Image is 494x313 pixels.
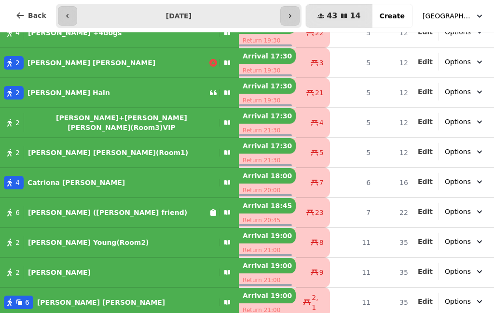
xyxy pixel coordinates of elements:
td: 7 [330,198,376,228]
p: [PERSON_NAME] [PERSON_NAME] [37,298,165,307]
span: 8 [319,238,324,247]
td: 12 [376,48,414,78]
td: 12 [376,138,414,168]
button: Options [439,293,490,310]
span: 2 [15,238,20,247]
span: Edit [418,148,433,155]
button: Edit [418,177,433,186]
span: 2 [15,268,20,277]
button: Edit [418,237,433,246]
p: Arrival 19:00 [239,228,296,243]
button: Edit [418,87,433,97]
p: [PERSON_NAME] [28,268,91,277]
td: 6 [330,168,376,198]
span: Options [445,237,471,246]
span: [GEOGRAPHIC_DATA] [423,11,471,21]
p: Return 19:30 [239,34,296,47]
span: Edit [418,58,433,65]
p: Arrival 18:45 [239,198,296,213]
span: Options [445,177,471,186]
button: [GEOGRAPHIC_DATA] [417,7,490,25]
td: 5 [330,48,376,78]
p: Arrival 19:00 [239,258,296,273]
button: Edit [418,207,433,216]
p: Return 21:00 [239,243,296,257]
td: 11 [330,257,376,287]
span: 6 [15,208,20,217]
span: Edit [418,298,433,305]
span: Options [445,57,471,67]
span: Options [445,297,471,306]
p: [PERSON_NAME] Hain [27,88,110,98]
button: Options [439,113,490,130]
p: [PERSON_NAME] ([PERSON_NAME] friend) [28,208,187,217]
span: Edit [418,208,433,215]
span: 6 [25,298,29,307]
p: Return 21:00 [239,273,296,287]
button: Options [439,53,490,71]
p: [PERSON_NAME] +4dogs [28,28,122,38]
p: Catriona [PERSON_NAME] [27,178,125,187]
p: Arrival 17:30 [239,108,296,124]
p: [PERSON_NAME] [PERSON_NAME](Room1) [28,148,188,157]
span: 21 [315,88,324,98]
span: 4 [15,178,20,187]
button: Back [8,4,54,27]
button: Options [439,143,490,160]
p: [PERSON_NAME]+[PERSON_NAME] [PERSON_NAME](Room3)VIP [28,113,215,132]
span: 22 [315,28,324,38]
span: Edit [418,28,433,35]
span: 5 [319,148,324,157]
span: 2 [15,148,20,157]
td: 11 [330,228,376,257]
p: Return 19:30 [239,64,296,77]
td: 5 [330,18,376,48]
span: 4 [319,118,324,128]
button: Edit [418,267,433,276]
button: Create [372,4,412,28]
button: Edit [418,117,433,127]
td: 5 [330,138,376,168]
span: Options [445,267,471,276]
span: Create [380,13,405,19]
button: Options [439,173,490,190]
td: 5 [330,108,376,138]
span: 3 [319,58,324,68]
p: Arrival 17:30 [239,138,296,154]
p: Arrival 17:30 [239,48,296,64]
span: 23 [315,208,324,217]
span: 2 [15,58,20,68]
button: Options [439,233,490,250]
td: 5 [330,78,376,108]
span: Options [445,147,471,156]
p: Return 21:30 [239,124,296,137]
button: Edit [418,57,433,67]
span: 7 [319,178,324,187]
p: Arrival 18:00 [239,168,296,184]
span: Edit [418,178,433,185]
span: Options [445,207,471,216]
span: 43 [327,12,337,20]
span: Edit [418,88,433,95]
p: Return 20:45 [239,213,296,227]
span: Back [28,12,46,19]
button: Options [439,203,490,220]
span: Options [445,87,471,97]
p: [PERSON_NAME] Young(Room2) [28,238,149,247]
span: 4 [15,28,20,38]
p: Return 19:30 [239,94,296,107]
p: Return 21:30 [239,154,296,167]
p: Return 20:00 [239,184,296,197]
span: Options [445,117,471,127]
td: 35 [376,257,414,287]
button: 4314 [306,4,372,28]
span: Edit [418,238,433,245]
span: 2 [15,88,20,98]
span: 2, 1 [312,293,323,312]
button: Options [439,83,490,100]
span: 2 [15,118,20,128]
td: 35 [376,228,414,257]
button: Edit [418,147,433,156]
p: [PERSON_NAME] [PERSON_NAME] [27,58,155,68]
span: 9 [319,268,324,277]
